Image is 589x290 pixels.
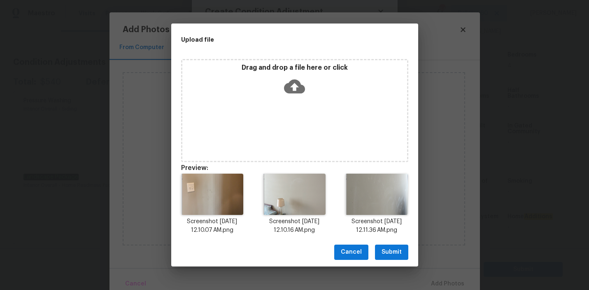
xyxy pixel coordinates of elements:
img: 8BbcST3uUFgwIAAAAASUVORK5CYII= [263,174,326,215]
span: Cancel [341,247,362,257]
img: H8MnhNPUJ9zOgAAAABJRU5ErkJggg== [181,174,244,215]
button: Cancel [334,245,368,260]
p: Drag and drop a file here or click [182,64,407,72]
p: Screenshot [DATE] 12.10.16 AM.png [263,217,326,235]
span: Submit [382,247,402,257]
p: Screenshot [DATE] 12.11.36 AM.png [345,217,408,235]
img: vAAAAAElFTkSuQmCC [345,174,408,215]
h2: Upload file [181,35,371,44]
p: Screenshot [DATE] 12.10.07 AM.png [181,217,244,235]
button: Submit [375,245,408,260]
